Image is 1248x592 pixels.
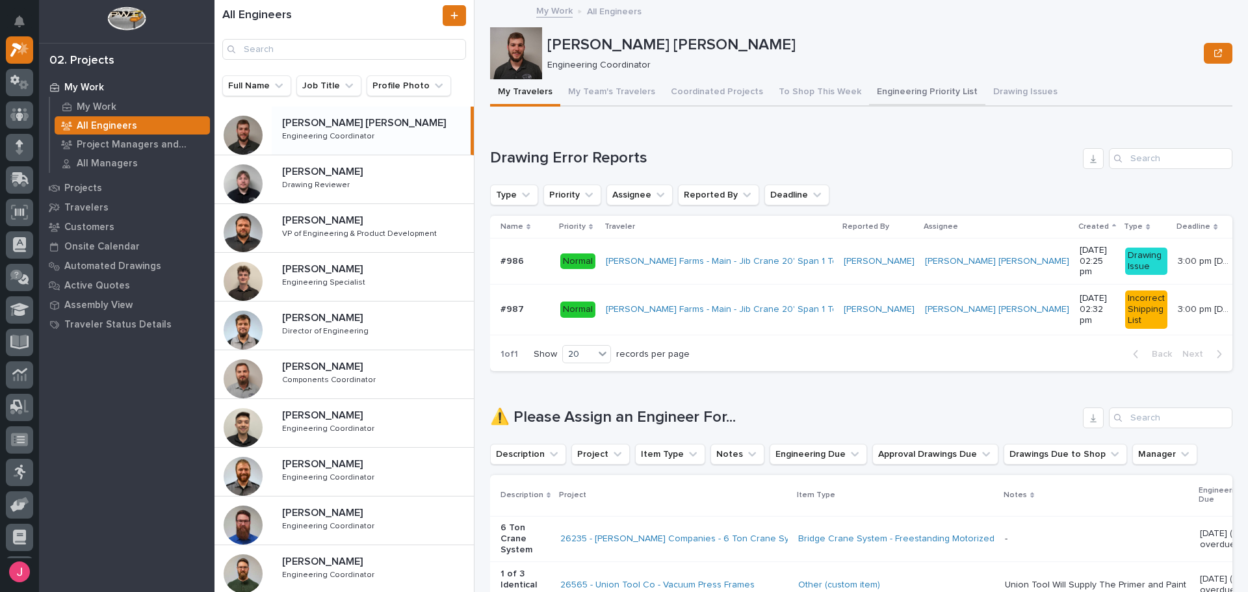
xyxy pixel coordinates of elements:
[282,568,377,580] p: Engineering Coordinator
[710,444,764,465] button: Notes
[6,8,33,35] button: Notifications
[64,300,133,311] p: Assembly View
[925,304,1069,315] a: [PERSON_NAME] [PERSON_NAME]
[500,488,543,502] p: Description
[64,261,161,272] p: Automated Drawings
[1109,407,1232,428] input: Search
[64,241,140,253] p: Onsite Calendar
[77,101,116,113] p: My Work
[282,407,365,422] p: [PERSON_NAME]
[282,276,368,287] p: Engineering Specialist
[797,488,835,502] p: Item Type
[770,444,867,465] button: Engineering Due
[536,3,573,18] a: My Work
[500,220,523,234] p: Name
[214,253,474,302] a: [PERSON_NAME][PERSON_NAME] Engineering SpecialistEngineering Specialist
[282,519,377,531] p: Engineering Coordinator
[367,75,451,96] button: Profile Photo
[1125,248,1167,275] div: Drawing Issue
[663,79,771,107] button: Coordinated Projects
[39,295,214,315] a: Assembly View
[6,558,33,586] button: users-avatar
[985,79,1065,107] button: Drawing Issues
[1004,488,1027,502] p: Notes
[39,276,214,295] a: Active Quotes
[214,496,474,545] a: [PERSON_NAME][PERSON_NAME] Engineering CoordinatorEngineering Coordinator
[924,220,958,234] p: Assignee
[1132,444,1197,465] button: Manager
[39,217,214,237] a: Customers
[64,183,102,194] p: Projects
[1124,220,1143,234] p: Type
[1178,302,1235,315] p: 3:00 pm Monday, August 18
[49,54,114,68] div: 02. Projects
[563,348,594,361] div: 20
[844,304,915,315] a: [PERSON_NAME]
[282,422,377,433] p: Engineering Coordinator
[534,349,557,360] p: Show
[1178,253,1235,267] p: 3:00 pm Monday, August 18
[925,256,1069,267] a: [PERSON_NAME] [PERSON_NAME]
[547,60,1193,71] p: Engineering Coordinator
[842,220,889,234] p: Reported By
[64,280,130,292] p: Active Quotes
[1004,444,1127,465] button: Drawings Due to Shop
[64,202,109,214] p: Travelers
[214,399,474,448] a: [PERSON_NAME][PERSON_NAME] Engineering CoordinatorEngineering Coordinator
[282,324,371,336] p: Director of Engineering
[50,135,214,153] a: Project Managers and Engineers
[214,155,474,204] a: [PERSON_NAME][PERSON_NAME] Drawing ReviewerDrawing Reviewer
[543,185,601,205] button: Priority
[77,120,137,132] p: All Engineers
[39,315,214,334] a: Traveler Status Details
[604,220,635,234] p: Traveler
[560,79,663,107] button: My Team's Travelers
[222,75,291,96] button: Full Name
[16,16,33,36] div: Notifications
[64,319,172,331] p: Traveler Status Details
[282,114,448,129] p: [PERSON_NAME] [PERSON_NAME]
[282,163,365,178] p: [PERSON_NAME]
[77,158,138,170] p: All Managers
[214,107,474,155] a: [PERSON_NAME] [PERSON_NAME][PERSON_NAME] [PERSON_NAME] Engineering CoordinatorEngineering Coordin...
[222,8,440,23] h1: All Engineers
[606,185,673,205] button: Assignee
[282,261,365,276] p: [PERSON_NAME]
[1144,348,1172,360] span: Back
[107,6,146,31] img: Workspace Logo
[571,444,630,465] button: Project
[606,304,843,315] a: [PERSON_NAME] Farms - Main - Jib Crane 20' Span 1 Ton
[1080,245,1115,277] p: [DATE] 02:25 pm
[50,116,214,135] a: All Engineers
[64,222,114,233] p: Customers
[490,149,1078,168] h1: Drawing Error Reports
[500,302,526,315] p: #987
[282,309,365,324] p: [PERSON_NAME]
[490,79,560,107] button: My Travelers
[1080,293,1115,326] p: [DATE] 02:32 pm
[282,129,377,141] p: Engineering Coordinator
[282,504,365,519] p: [PERSON_NAME]
[282,373,378,385] p: Components Coordinator
[296,75,361,96] button: Job Title
[1005,580,1186,591] div: Union Tool Will Supply The Primer and Paint
[500,253,526,267] p: #986
[500,522,550,555] p: 6 Ton Crane System
[282,227,439,238] p: VP of Engineering & Product Development
[1123,348,1177,360] button: Back
[282,456,365,470] p: [PERSON_NAME]
[844,256,915,267] a: [PERSON_NAME]
[490,444,566,465] button: Description
[282,178,352,190] p: Drawing Reviewer
[1182,348,1211,360] span: Next
[635,444,705,465] button: Item Type
[771,79,869,107] button: To Shop This Week
[214,204,474,253] a: [PERSON_NAME][PERSON_NAME] VP of Engineering & Product DevelopmentVP of Engineering & Product Dev...
[547,36,1199,55] p: [PERSON_NAME] [PERSON_NAME]
[50,154,214,172] a: All Managers
[1109,148,1232,169] input: Search
[222,39,466,60] input: Search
